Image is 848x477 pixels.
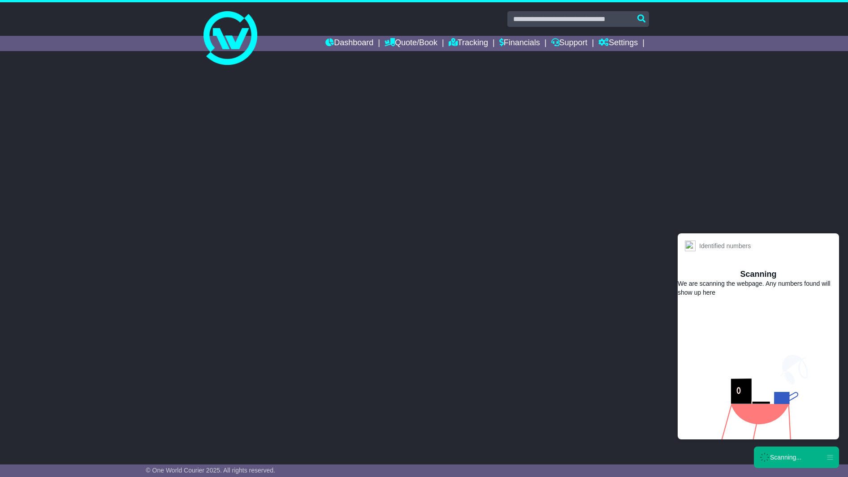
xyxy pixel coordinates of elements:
[499,36,540,51] a: Financials
[385,36,437,51] a: Quote/Book
[449,36,488,51] a: Tracking
[146,467,275,474] span: © One World Courier 2025. All rights reserved.
[598,36,638,51] a: Settings
[551,36,588,51] a: Support
[325,36,373,51] a: Dashboard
